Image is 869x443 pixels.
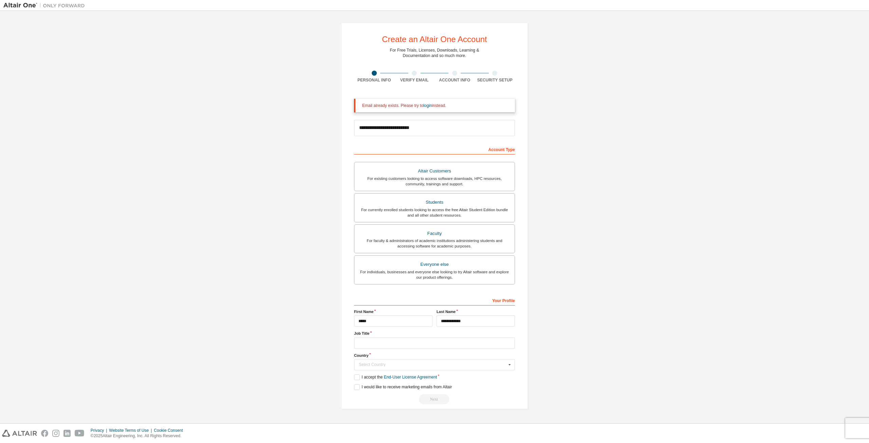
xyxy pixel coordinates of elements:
div: Website Terms of Use [109,428,154,433]
div: Privacy [91,428,109,433]
div: Select Country [359,363,506,367]
div: Email already exists [354,394,515,404]
div: For Free Trials, Licenses, Downloads, Learning & Documentation and so much more. [390,48,479,58]
div: For faculty & administrators of academic institutions administering students and accessing softwa... [358,238,511,249]
img: facebook.svg [41,430,48,437]
label: Job Title [354,331,515,336]
label: I accept the [354,374,437,380]
div: Account Type [354,144,515,154]
div: For currently enrolled students looking to access the free Altair Student Edition bundle and all ... [358,207,511,218]
img: Altair One [3,2,88,9]
img: youtube.svg [75,430,85,437]
div: Account Info [434,77,475,83]
div: Security Setup [475,77,515,83]
div: Altair Customers [358,166,511,176]
div: Create an Altair One Account [382,35,487,43]
label: I would like to receive marketing emails from Altair [354,384,452,390]
div: Faculty [358,229,511,238]
div: For existing customers looking to access software downloads, HPC resources, community, trainings ... [358,176,511,187]
div: Cookie Consent [154,428,187,433]
div: Verify Email [394,77,435,83]
img: instagram.svg [52,430,59,437]
a: End-User License Agreement [384,375,437,380]
div: Personal Info [354,77,394,83]
img: linkedin.svg [63,430,71,437]
p: © 2025 Altair Engineering, Inc. All Rights Reserved. [91,433,187,439]
img: altair_logo.svg [2,430,37,437]
div: Email already exists. Please try to instead. [362,103,510,108]
div: For individuals, businesses and everyone else looking to try Altair software and explore our prod... [358,269,511,280]
div: Your Profile [354,295,515,306]
label: First Name [354,309,432,314]
div: Students [358,198,511,207]
label: Last Name [437,309,515,314]
label: Country [354,353,515,358]
div: Everyone else [358,260,511,269]
a: login [423,103,432,108]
